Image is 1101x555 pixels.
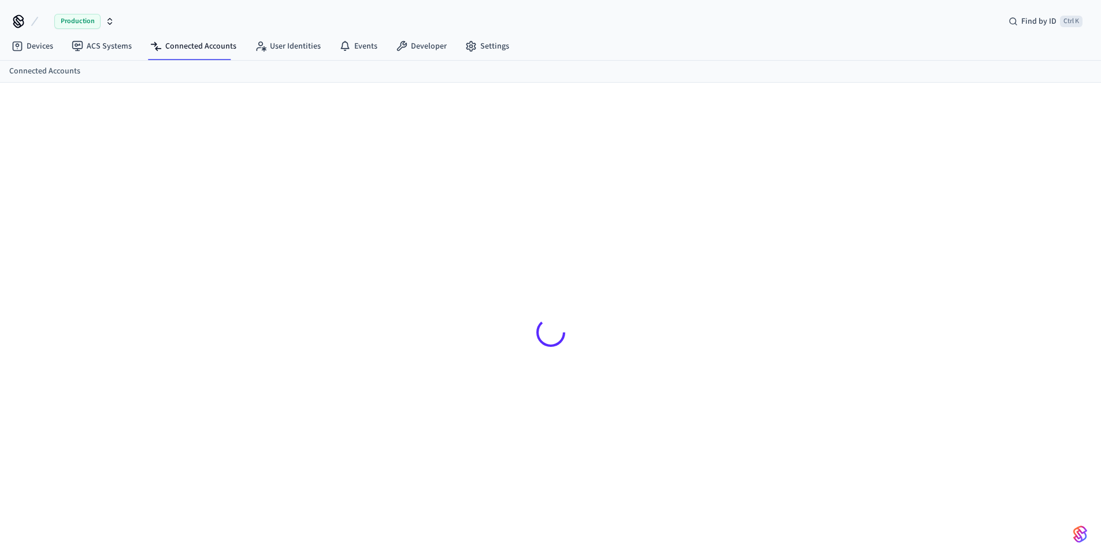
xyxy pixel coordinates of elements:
span: Ctrl K [1060,16,1083,27]
a: Connected Accounts [141,36,246,57]
a: Connected Accounts [9,65,80,77]
a: Events [330,36,387,57]
a: Devices [2,36,62,57]
div: Find by IDCtrl K [999,11,1092,32]
a: Settings [456,36,518,57]
span: Production [54,14,101,29]
span: Find by ID [1021,16,1056,27]
a: Developer [387,36,456,57]
img: SeamLogoGradient.69752ec5.svg [1073,525,1087,543]
a: ACS Systems [62,36,141,57]
a: User Identities [246,36,330,57]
